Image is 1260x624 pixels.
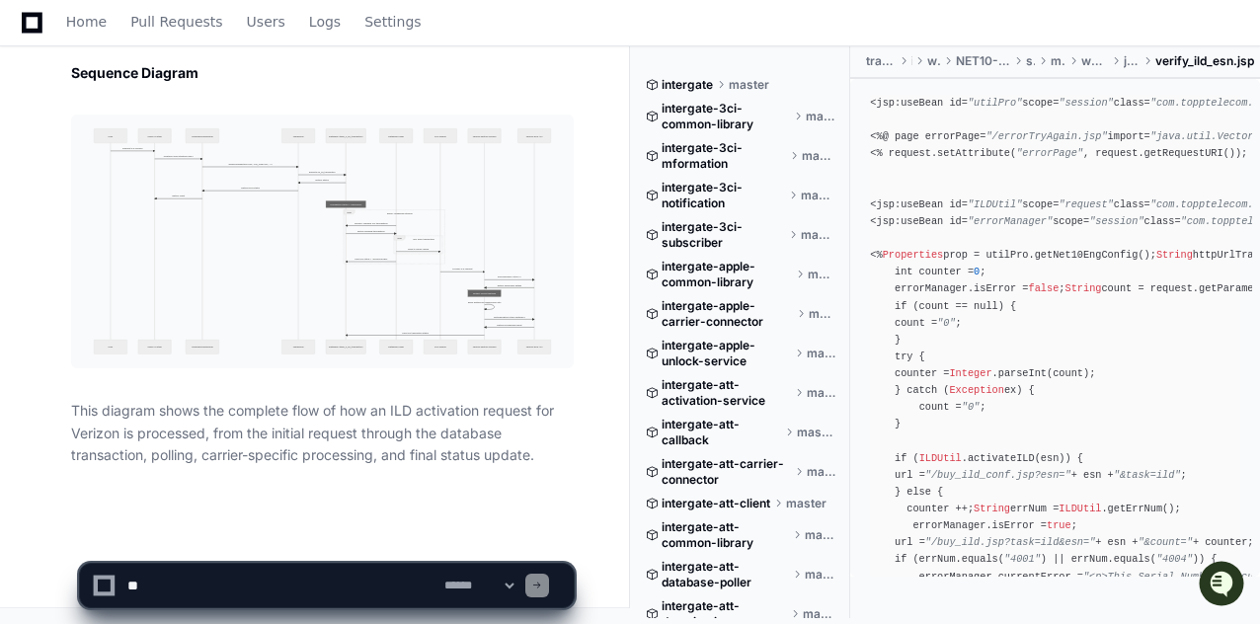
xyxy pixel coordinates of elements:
span: [DATE] [181,317,221,333]
span: "utilPro" [968,97,1022,109]
span: jsplib [1124,53,1140,69]
div: We're offline, but we'll be back soon! [89,166,308,182]
span: 0 [974,266,980,277]
span: master [797,425,835,440]
img: PlayerZero [20,19,59,58]
span: master [802,148,836,164]
span: • [169,317,176,333]
span: intergate-3ci-mformation [662,140,786,172]
span: main [1051,53,1065,69]
span: "0" [962,401,980,413]
span: intergate-apple-unlock-service [662,338,791,369]
span: "session" [1089,215,1143,227]
span: master [807,346,836,361]
span: "session" [1059,97,1113,109]
img: svg+xml,%3Csvg%20id%3D%22mermaid-container%22%20width%3D%22100%25%22%20xmlns%3D%22http%3A%2F%2Fww... [71,115,574,368]
button: See all [306,210,359,234]
span: "ILDUtil" [968,198,1022,210]
span: • [169,264,176,279]
span: intergate-3ci-common-library [662,101,790,132]
span: webapp [1081,53,1108,69]
span: intergate-att-carrier-connector [662,456,791,488]
a: Powered byPylon [139,360,239,376]
span: Properties [883,249,944,261]
div: Past conversations [20,214,132,230]
span: verify_ild_esn.jsp [1155,53,1254,69]
span: "errorManager" [968,215,1053,227]
span: Home [66,16,107,28]
div: Welcome [20,78,359,110]
button: Start new chat [336,152,359,176]
iframe: Open customer support [1197,559,1250,612]
span: src [1026,53,1035,69]
span: Integer [949,367,991,379]
span: true [1047,519,1071,531]
span: ILDUtil [1059,503,1101,514]
span: String [974,503,1010,514]
span: intergate-apple-common-library [662,259,792,290]
span: "/buy_ild_conf.jsp?esn=" [925,469,1071,481]
span: intergate-att-common-library [662,519,789,551]
span: Tejeshwer Degala [61,317,165,333]
span: intergate-att-activation-service [662,377,791,409]
span: ILDUtil [919,452,962,464]
span: Pylon [197,361,239,376]
span: Pull Requests [130,16,222,28]
span: master [808,267,836,282]
span: intergate-3ci-subscriber [662,219,785,251]
span: master [806,109,835,124]
img: 7521149027303_d2c55a7ec3fe4098c2f6_72.png [41,146,77,182]
span: intergate-att-client [662,496,770,511]
span: master [801,188,835,203]
img: Tejeshwer Degala [20,298,51,330]
span: web [927,53,939,69]
span: master [801,227,836,243]
span: "&task=ild" [1114,469,1181,481]
span: false [1029,283,1060,295]
span: String [1156,249,1193,261]
span: master [807,385,835,401]
img: 1756235613930-3d25f9e4-fa56-45dd-b3ad-e072dfbd1548 [20,146,55,182]
h2: Sequence Diagram [71,63,574,83]
span: Logs [309,16,341,28]
img: Tejeshwer Degala [20,245,51,276]
span: master [809,306,836,322]
div: Start new chat [89,146,324,166]
span: intergate [662,77,713,93]
span: [DATE] [181,264,221,279]
span: "request" [1059,198,1113,210]
span: Settings [364,16,421,28]
span: tracfone [866,53,896,69]
span: "errorPage" [1016,148,1083,160]
span: master [786,496,827,511]
p: This diagram shows the complete flow of how an ILD activation request for Verizon is processed, f... [71,400,574,467]
span: "java.util.Vector" [1150,130,1260,142]
span: NET10-English [956,53,1010,69]
span: "/errorTryAgain.jsp" [985,130,1107,142]
span: master [729,77,769,93]
span: Users [247,16,285,28]
span: intergate-3ci-notification [662,180,785,211]
span: intergate-att-callback [662,417,781,448]
span: Tejeshwer Degala [61,264,165,279]
span: master [805,527,835,543]
span: "0" [937,317,955,329]
span: Exception [949,384,1003,396]
span: String [1064,283,1101,295]
span: master [807,464,835,480]
span: intergate-apple-carrier-connector [662,298,793,330]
